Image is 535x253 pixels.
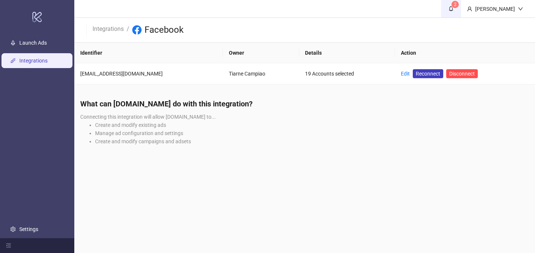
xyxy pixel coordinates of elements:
li: Manage ad configuration and settings [95,129,529,137]
span: Connecting this integration will allow [DOMAIN_NAME] to... [80,114,216,120]
span: user [467,6,472,12]
sup: 2 [451,1,459,8]
th: Action [395,43,535,63]
th: Identifier [74,43,223,63]
th: Details [299,43,395,63]
span: down [518,6,523,12]
li: Create and modify campaigns and adsets [95,137,529,145]
h3: Facebook [145,24,184,36]
a: Reconnect [413,69,443,78]
a: Launch Ads [19,40,47,46]
a: Integrations [91,24,125,32]
div: 19 Accounts selected [305,70,389,78]
a: Settings [19,226,38,232]
div: Tiarne Campiao [229,70,293,78]
th: Owner [223,43,299,63]
span: Disconnect [449,71,475,77]
a: Edit [401,71,410,77]
h4: What can [DOMAIN_NAME] do with this integration? [80,99,529,109]
li: / [127,24,129,36]
div: [PERSON_NAME] [472,5,518,13]
span: Reconnect [416,70,440,78]
a: Integrations [19,58,48,64]
button: Disconnect [446,69,478,78]
span: 2 [454,2,457,7]
span: bell [448,6,454,11]
span: menu-fold [6,243,11,248]
li: Create and modify existing ads [95,121,529,129]
div: [EMAIL_ADDRESS][DOMAIN_NAME] [80,70,217,78]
